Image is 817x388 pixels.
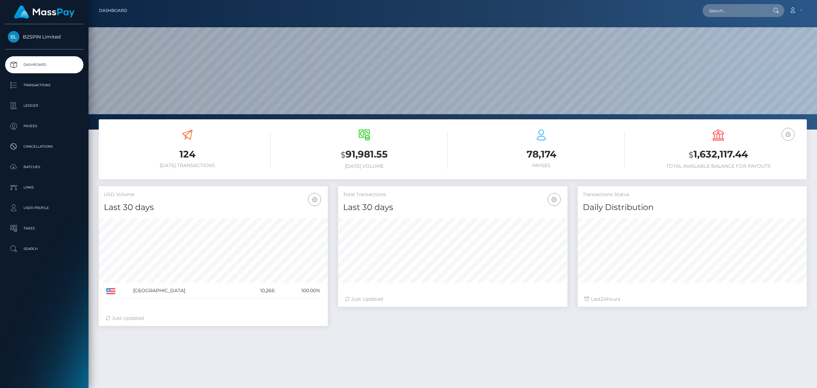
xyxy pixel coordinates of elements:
h6: Payees [458,163,625,168]
p: Cancellations [8,141,81,152]
a: Taxes [5,220,83,237]
p: Links [8,182,81,193]
h5: Transactions Status [583,191,802,198]
p: Ledger [8,101,81,111]
p: Taxes [8,223,81,234]
img: US.png [106,288,115,294]
h3: 124 [104,148,271,161]
img: MassPay Logo [14,5,75,19]
span: B2SPIN Limited [5,34,83,40]
h3: 1,632,117.44 [635,148,802,162]
a: Dashboard [5,56,83,73]
small: $ [689,150,693,160]
a: Transactions [5,77,83,94]
h3: 91,981.55 [281,148,448,162]
p: Batches [8,162,81,172]
p: User Profile [8,203,81,213]
input: Search... [703,4,767,17]
a: Dashboard [99,3,127,18]
p: Transactions [8,80,81,90]
h4: Last 30 days [104,202,323,213]
a: Search [5,240,83,257]
td: 10,266 [240,283,277,299]
div: Just Updated [345,296,560,303]
td: [GEOGRAPHIC_DATA] [131,283,240,299]
h6: [DATE] Volume [281,163,448,169]
a: Payees [5,118,83,135]
p: Search [8,244,81,254]
span: 24 [601,296,607,302]
small: $ [341,150,346,160]
td: 100.00% [277,283,323,299]
p: Payees [8,121,81,131]
h6: Total Available Balance for Payouts [635,163,802,169]
h5: Total Transactions [343,191,562,198]
a: User Profile [5,199,83,217]
h3: 78,174 [458,148,625,161]
h4: Last 30 days [343,202,562,213]
h5: USD Volume [104,191,323,198]
h6: [DATE] Transactions [104,163,271,168]
h4: Daily Distribution [583,202,802,213]
div: Last hours [584,296,800,303]
a: Links [5,179,83,196]
img: B2SPIN Limited [8,31,19,43]
div: Just Updated [106,315,321,322]
a: Cancellations [5,138,83,155]
a: Batches [5,159,83,176]
a: Ledger [5,97,83,114]
p: Dashboard [8,60,81,70]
